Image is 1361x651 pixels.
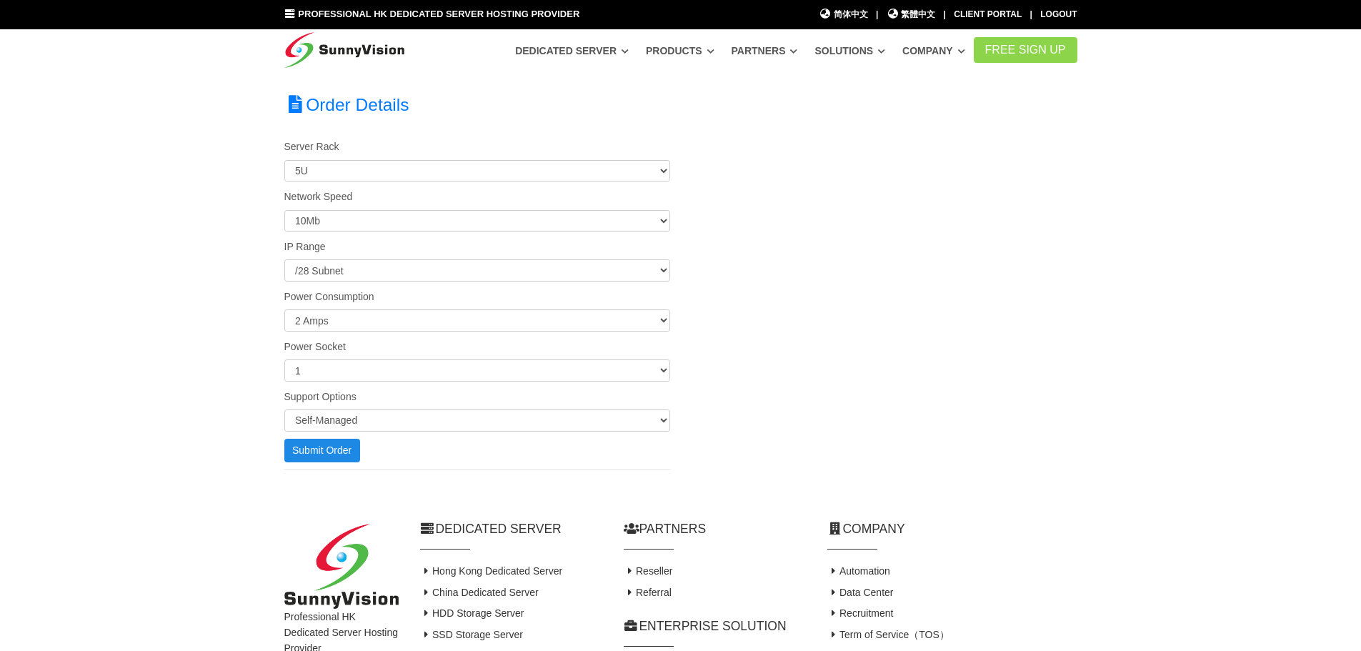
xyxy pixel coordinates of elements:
[298,9,579,19] span: Professional HK Dedicated Server Hosting Provider
[624,565,673,577] a: Reseller
[624,587,672,598] a: Referral
[284,239,326,254] label: IP Range
[827,520,1077,538] h2: Company
[646,38,714,64] a: Products
[284,93,1077,117] h2: Order Details
[887,8,936,21] a: 繁體中文
[624,520,806,538] h2: Partners
[284,524,399,609] img: SunnyVision Limited
[284,389,357,404] label: Support Options
[624,617,806,635] h2: Enterprise Solution
[827,629,949,640] a: Term of Service（TOS）
[284,189,353,204] label: Network Speed
[1040,9,1077,19] a: Logout
[420,587,539,598] a: China Dedicated Server
[420,565,563,577] a: Hong Kong Dedicated Server
[827,587,894,598] a: Data Center
[420,629,523,640] a: SSD Storage Server
[814,38,885,64] a: Solutions
[819,8,868,21] a: 简体中文
[827,565,890,577] a: Automation
[515,38,629,64] a: Dedicated Server
[284,139,339,154] label: Server Rack
[902,38,965,64] a: Company
[974,37,1077,63] a: FREE Sign Up
[876,8,878,21] li: |
[827,607,894,619] a: Recruitment
[944,8,946,21] li: |
[954,8,1022,21] div: Client Portal
[732,38,798,64] a: Partners
[284,339,346,354] label: Power Socket
[420,607,524,619] a: HDD Storage Server
[420,520,602,538] h2: Dedicated Server
[1030,8,1032,21] li: |
[284,439,360,463] button: Submit Order
[284,289,374,304] label: Power Consumption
